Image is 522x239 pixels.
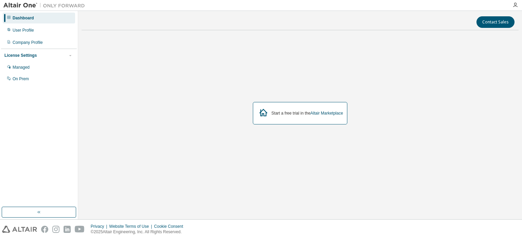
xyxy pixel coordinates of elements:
[91,224,109,229] div: Privacy
[109,224,154,229] div: Website Terms of Use
[64,226,71,233] img: linkedin.svg
[13,15,34,21] div: Dashboard
[272,110,343,116] div: Start a free trial in the
[13,65,30,70] div: Managed
[13,28,34,33] div: User Profile
[41,226,48,233] img: facebook.svg
[154,224,187,229] div: Cookie Consent
[91,229,187,235] p: © 2025 Altair Engineering, Inc. All Rights Reserved.
[52,226,59,233] img: instagram.svg
[3,2,88,9] img: Altair One
[13,76,29,82] div: On Prem
[2,226,37,233] img: altair_logo.svg
[75,226,85,233] img: youtube.svg
[310,111,343,116] a: Altair Marketplace
[13,40,43,45] div: Company Profile
[4,53,37,58] div: License Settings
[476,16,515,28] button: Contact Sales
